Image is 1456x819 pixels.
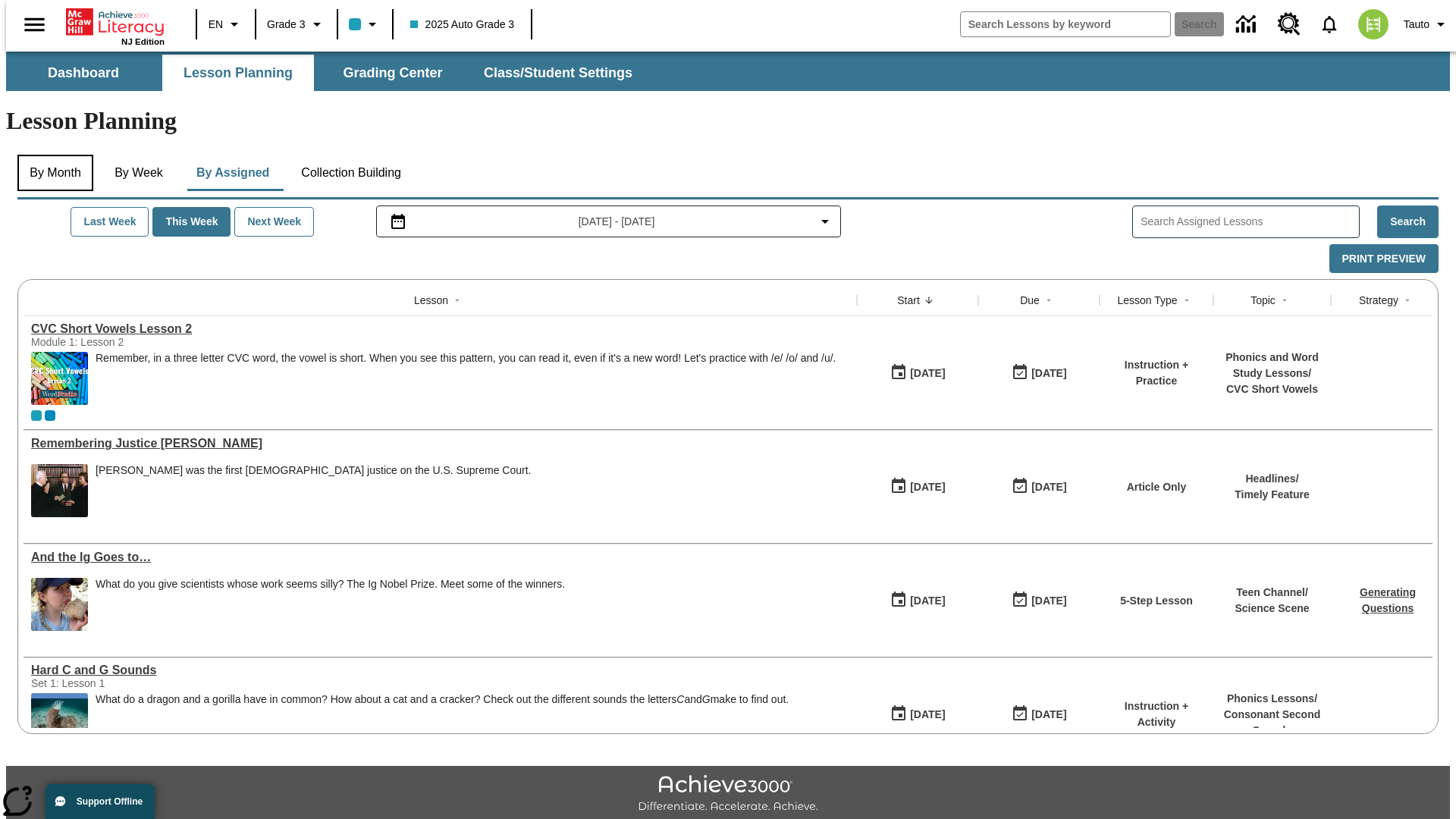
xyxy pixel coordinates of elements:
[1398,291,1417,309] button: Sort
[1107,698,1206,730] p: Instruction + Activity
[96,464,531,477] div: [PERSON_NAME] was the first [DEMOGRAPHIC_DATA] justice on the U.S. Supreme Court.
[162,55,314,91] button: Lesson Planning
[96,578,565,631] div: What do you give scientists whose work seems silly? The Ig Nobel Prize. Meet some of the winners.
[31,322,849,336] div: CVC Short Vowels Lesson 2
[1358,9,1389,39] img: avatar image
[1221,691,1323,707] p: Phonics Lessons /
[1235,487,1310,503] p: Timely Feature
[448,291,466,309] button: Sort
[17,155,93,191] button: By Month
[1006,586,1072,615] button: 09/21/25: Last day the lesson can be accessed
[1359,293,1398,308] div: Strategy
[1031,478,1066,497] div: [DATE]
[910,478,945,497] div: [DATE]
[261,11,332,38] button: Grade: Grade 3, Select a grade
[6,107,1450,135] h1: Lesson Planning
[1360,586,1416,614] a: Generating Questions
[702,693,711,705] em: G
[472,55,645,91] button: Class/Student Settings
[1221,381,1323,397] p: CVC Short Vowels
[676,693,684,705] em: C
[121,37,165,46] span: NJ Edition
[383,212,835,231] button: Select the date range menu item
[885,472,950,501] button: 09/23/25: First time the lesson was available
[317,55,469,91] button: Grading Center
[31,664,849,677] a: Hard C and G Sounds, Lessons
[184,64,293,82] span: Lesson Planning
[96,578,565,591] div: What do you give scientists whose work seems silly? The Ig Nobel Prize. Meet some of the winners.
[484,64,632,82] span: Class/Student Settings
[31,551,849,564] a: And the Ig Goes to…, Lessons
[31,551,849,564] div: And the Ig Goes to…
[1227,4,1269,45] a: Data Center
[96,693,789,706] p: What do a dragon and a gorilla have in common? How about a cat and a cracker? Check out the diffe...
[6,52,1450,91] div: SubNavbar
[1040,291,1058,309] button: Sort
[1006,472,1072,501] button: 09/23/25: Last day the lesson can be accessed
[885,586,950,615] button: 09/21/25: First time the lesson was available
[910,364,945,383] div: [DATE]
[343,64,442,82] span: Grading Center
[152,207,231,237] button: This Week
[234,207,314,237] button: Next Week
[1006,700,1072,729] button: 09/21/25: Last day the lesson can be accessed
[12,2,57,47] button: Open side menu
[1377,206,1439,238] button: Search
[1398,11,1456,38] button: Profile/Settings
[77,796,143,807] span: Support Offline
[910,705,945,724] div: [DATE]
[96,352,836,405] div: Remember, in a three letter CVC word, the vowel is short. When you see this pattern, you can read...
[209,17,223,33] span: EN
[289,155,413,191] button: Collection Building
[816,212,834,231] svg: Collapse Date Range Filter
[31,322,849,336] a: CVC Short Vowels Lesson 2, Lessons
[31,578,88,631] img: A young person licks a rock or bone outdoors.
[1310,5,1349,44] a: Notifications
[184,155,281,191] button: By Assigned
[1141,211,1359,233] input: Search Assigned Lessons
[31,437,849,450] a: Remembering Justice O'Connor, Lessons
[961,12,1170,36] input: search field
[885,359,950,388] button: 09/23/25: First time the lesson was available
[1120,593,1193,609] p: 5-Step Lesson
[45,410,55,421] span: OL 2025 Auto Grade 4
[579,214,655,230] span: [DATE] - [DATE]
[31,352,88,405] img: CVC Short Vowels Lesson 2.
[1006,359,1072,388] button: 09/23/25: Last day the lesson can be accessed
[1031,364,1066,383] div: [DATE]
[48,64,119,82] span: Dashboard
[1031,591,1066,610] div: [DATE]
[1269,4,1310,45] a: Resource Center, Will open in new tab
[96,693,789,746] div: What do a dragon and a gorilla have in common? How about a cat and a cracker? Check out the diffe...
[1349,5,1398,44] button: Select a new avatar
[8,55,159,91] button: Dashboard
[66,5,165,46] div: Home
[31,677,259,689] div: Set 1: Lesson 1
[897,293,920,308] div: Start
[1031,705,1066,724] div: [DATE]
[6,55,646,91] div: SubNavbar
[1127,479,1187,495] p: Article Only
[1221,707,1323,739] p: Consonant Second Sounds
[96,464,531,517] div: Sandra Day O'Connor was the first female justice on the U.S. Supreme Court.
[1235,601,1309,617] p: Science Scene
[1020,293,1040,308] div: Due
[96,352,836,365] p: Remember, in a three letter CVC word, the vowel is short. When you see this pattern, you can read...
[414,293,448,308] div: Lesson
[343,11,388,38] button: Class color is light blue. Change class color
[1221,350,1323,381] p: Phonics and Word Study Lessons /
[1329,244,1439,274] button: Print Preview
[31,437,849,450] div: Remembering Justice O'Connor
[1276,291,1294,309] button: Sort
[31,693,88,746] img: A sea cucumber lays on the floor of the ocean
[910,591,945,610] div: [DATE]
[71,207,149,237] button: Last Week
[1250,293,1276,308] div: Topic
[31,410,42,421] div: Current Class
[1404,17,1429,33] span: Tauto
